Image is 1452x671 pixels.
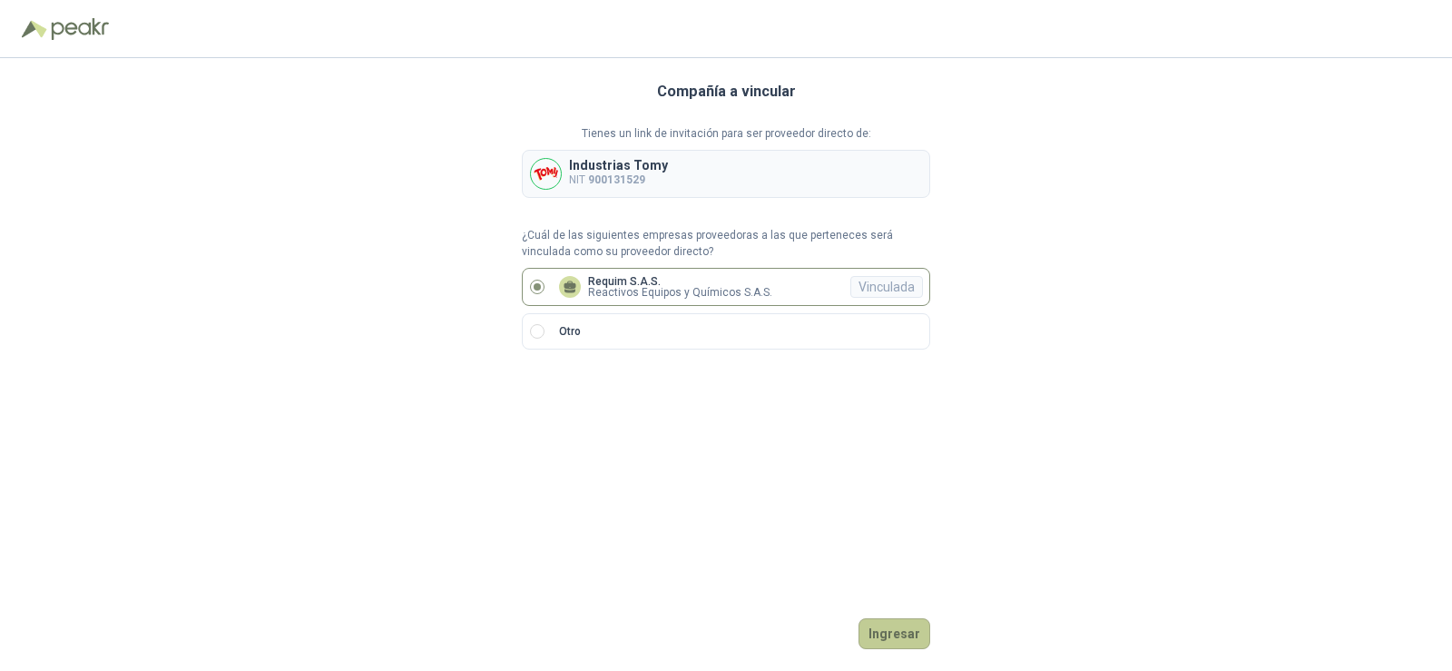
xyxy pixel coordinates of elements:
[22,20,47,38] img: Logo
[522,227,930,261] p: ¿Cuál de las siguientes empresas proveedoras a las que perteneces será vinculada como su proveedo...
[858,618,930,649] button: Ingresar
[559,323,581,340] p: Otro
[51,18,109,40] img: Peakr
[657,80,796,104] h3: Compañía a vincular
[531,159,561,189] img: Company Logo
[588,173,645,186] b: 900131529
[588,276,772,287] p: Requim S.A.S.
[569,159,668,172] p: Industrias Tomy
[588,287,772,298] p: Reactivos Equipos y Químicos S.A.S.
[850,276,923,298] div: Vinculada
[522,125,930,143] p: Tienes un link de invitación para ser proveedor directo de:
[569,172,668,189] p: NIT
